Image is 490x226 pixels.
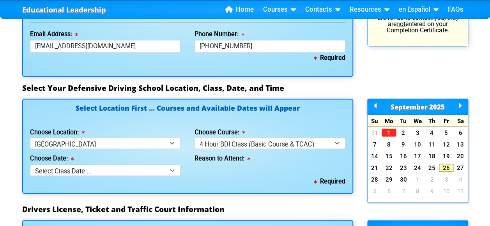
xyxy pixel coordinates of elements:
a: Resources [347,4,393,16]
a: 9 [425,187,439,195]
a: 10 [439,187,453,195]
a: FAQs [445,4,467,16]
label: Reason to Attend: [195,155,250,161]
div: Fr [439,115,453,126]
a: 30 [396,175,410,183]
h4: Select Location First ... Courses and Available Dates will Appear [30,104,345,120]
a: 5 [439,129,453,136]
div: Th [425,115,439,126]
a: 8 [382,140,396,148]
a: 2 [425,175,439,183]
a: 11 [453,187,468,195]
label: Choose Date: [30,155,74,161]
a: 19 [439,152,453,160]
a: Courses [260,4,299,16]
a: 16 [396,152,410,160]
a: 23 [396,164,410,171]
span: September [391,102,428,111]
h3: Drivers License, Ticket and Traffic Court Information [22,204,468,214]
a: 15 [382,152,396,160]
a: 17 [410,152,425,160]
a: 4 [453,175,468,183]
a: Contacts [302,4,343,16]
a: 24 [410,164,425,171]
a: 29 [382,175,396,183]
a: 3 [410,129,425,136]
div: Tu [396,115,410,126]
div: Mo [382,115,396,126]
a: 26 [439,164,453,171]
a: 28 [368,175,382,183]
h3: Select Your Defensive Driving School Location, Class, Date, and Time [22,83,468,92]
a: 21 [368,164,382,171]
a: 6 [453,129,468,136]
div: Sa [453,115,468,126]
a: 3 [439,175,453,183]
label: Choose Location: [30,129,85,135]
input: Where we can reach you [195,40,345,53]
label: Email Address: [30,31,78,37]
b: Required [314,177,345,185]
a: 10 [410,140,425,148]
a: 12 [439,140,453,148]
div: Su [368,115,382,126]
a: 6 [382,187,396,195]
input: myname@domain.com [30,40,181,53]
a: 9 [396,140,410,148]
a: 7 [396,187,410,195]
a: 1 [410,175,425,183]
a: Home [222,4,257,16]
a: 4 [425,129,439,136]
div: We [410,115,425,126]
a: 31 [368,129,382,136]
a: 14 [368,152,382,160]
a: 13 [453,140,468,148]
a: 18 [425,152,439,160]
u: not [396,20,405,28]
b: Required [314,54,345,62]
a: 27 [453,164,468,171]
a: 5 [368,187,382,195]
a: 2 [396,129,410,136]
a: 22 [382,164,396,171]
a: Educational Leadership [22,4,106,16]
span: 2025 [429,102,445,111]
p: Your email and Phone Number are for us to contact you; they are entered on your Completion Certif... [375,9,461,34]
label: Choose Course: [195,129,245,135]
a: 20 [453,152,468,160]
a: 25 [425,164,439,171]
a: 7 [368,140,382,148]
a: 8 [410,187,425,195]
a: 1 [382,129,396,136]
a: 11 [425,140,439,148]
label: Phone Number: [195,31,244,37]
a: en Español [396,4,442,16]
